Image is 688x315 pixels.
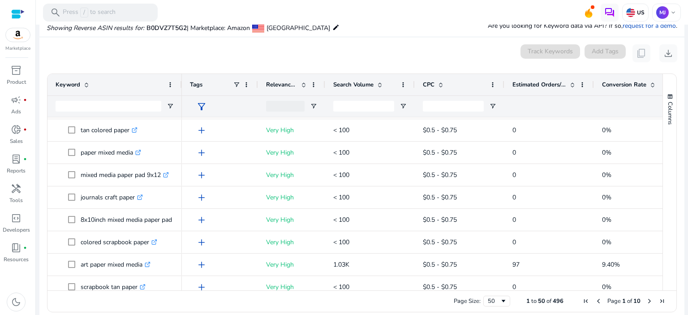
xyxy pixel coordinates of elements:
[332,22,340,33] mat-icon: edit
[656,6,669,19] p: MJ
[602,126,611,134] span: 0%
[196,125,207,136] span: add
[11,108,21,116] p: Ads
[483,296,510,306] div: Page Size
[80,8,88,17] span: /
[633,297,641,305] span: 10
[196,192,207,203] span: add
[602,216,611,224] span: 0%
[602,148,611,157] span: 0%
[602,238,611,246] span: 0%
[167,103,174,110] button: Open Filter Menu
[423,238,457,246] span: $0.5 - $0.75
[11,65,21,76] span: inventory_2
[622,297,626,305] span: 1
[626,8,635,17] img: us.svg
[23,246,27,250] span: fiber_manual_record
[196,101,207,112] span: filter_alt
[47,24,144,32] i: Showing Reverse ASIN results for:
[607,297,621,305] span: Page
[602,193,611,202] span: 0%
[267,24,330,32] span: [GEOGRAPHIC_DATA]
[658,298,666,305] div: Last Page
[266,211,317,229] p: Very High
[627,297,632,305] span: of
[11,154,21,164] span: lab_profile
[23,157,27,161] span: fiber_manual_record
[333,193,349,202] span: < 100
[333,260,349,269] span: 1.03K
[512,193,516,202] span: 0
[81,278,146,296] p: scrapbook tan paper
[635,9,645,16] p: US
[526,297,530,305] span: 1
[266,255,317,274] p: Very High
[659,44,677,62] button: download
[333,171,349,179] span: < 100
[81,211,180,229] p: 8x10inch mixed media paper pad
[666,102,674,125] span: Columns
[602,171,611,179] span: 0%
[512,171,516,179] span: 0
[81,121,138,139] p: tan colored paper
[56,101,161,112] input: Keyword Filter Input
[266,166,317,184] p: Very High
[266,143,317,162] p: Very High
[266,278,317,296] p: Very High
[423,148,457,157] span: $0.5 - $0.75
[266,121,317,139] p: Very High
[190,81,202,89] span: Tags
[81,143,141,162] p: paper mixed media
[187,24,250,32] span: | Marketplace: Amazon
[646,298,653,305] div: Next Page
[7,167,26,175] p: Reports
[582,298,589,305] div: First Page
[196,259,207,270] span: add
[81,166,169,184] p: mixed media paper pad 9x12
[333,148,349,157] span: < 100
[423,193,457,202] span: $0.5 - $0.75
[196,170,207,181] span: add
[63,8,116,17] p: Press to search
[23,128,27,131] span: fiber_manual_record
[595,298,602,305] div: Previous Page
[7,78,26,86] p: Product
[3,226,30,234] p: Developers
[512,238,516,246] span: 0
[512,260,520,269] span: 97
[81,188,143,207] p: journals craft paper
[81,233,157,251] p: colored scrapbook paper
[454,297,481,305] div: Page Size:
[266,233,317,251] p: Very High
[333,216,349,224] span: < 100
[670,9,677,16] span: keyboard_arrow_down
[266,188,317,207] p: Very High
[10,137,23,145] p: Sales
[56,81,80,89] span: Keyword
[11,242,21,253] span: book_4
[310,103,317,110] button: Open Filter Menu
[538,297,545,305] span: 50
[196,147,207,158] span: add
[11,297,21,307] span: dark_mode
[546,297,551,305] span: of
[266,81,297,89] span: Relevance Score
[9,196,23,204] p: Tools
[333,101,394,112] input: Search Volume Filter Input
[602,260,620,269] span: 9.40%
[50,7,61,18] span: search
[81,255,150,274] p: art paper mixed media
[423,126,457,134] span: $0.5 - $0.75
[423,171,457,179] span: $0.5 - $0.75
[11,95,21,105] span: campaign
[423,260,457,269] span: $0.5 - $0.75
[11,213,21,224] span: code_blocks
[512,148,516,157] span: 0
[512,81,566,89] span: Estimated Orders/Month
[4,255,29,263] p: Resources
[553,297,563,305] span: 496
[602,81,646,89] span: Conversion Rate
[488,297,500,305] div: 50
[489,103,496,110] button: Open Filter Menu
[23,98,27,102] span: fiber_manual_record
